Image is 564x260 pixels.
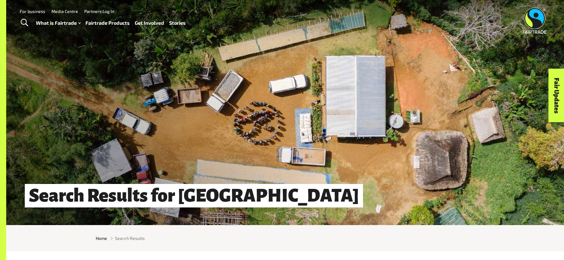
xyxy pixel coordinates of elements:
[84,9,114,14] a: Partners Log In
[85,19,130,28] a: Fairtrade Products
[135,19,164,28] a: Get Involved
[25,184,363,208] h1: Search Results for [GEOGRAPHIC_DATA]
[20,9,45,14] a: For business
[115,235,145,241] span: Search Results
[36,19,81,28] a: What is Fairtrade
[96,235,107,241] a: Home
[523,8,547,34] img: Fairtrade Australia New Zealand logo
[17,15,32,31] a: Toggle Search
[169,19,186,28] a: Stories
[51,9,78,14] a: Media Centre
